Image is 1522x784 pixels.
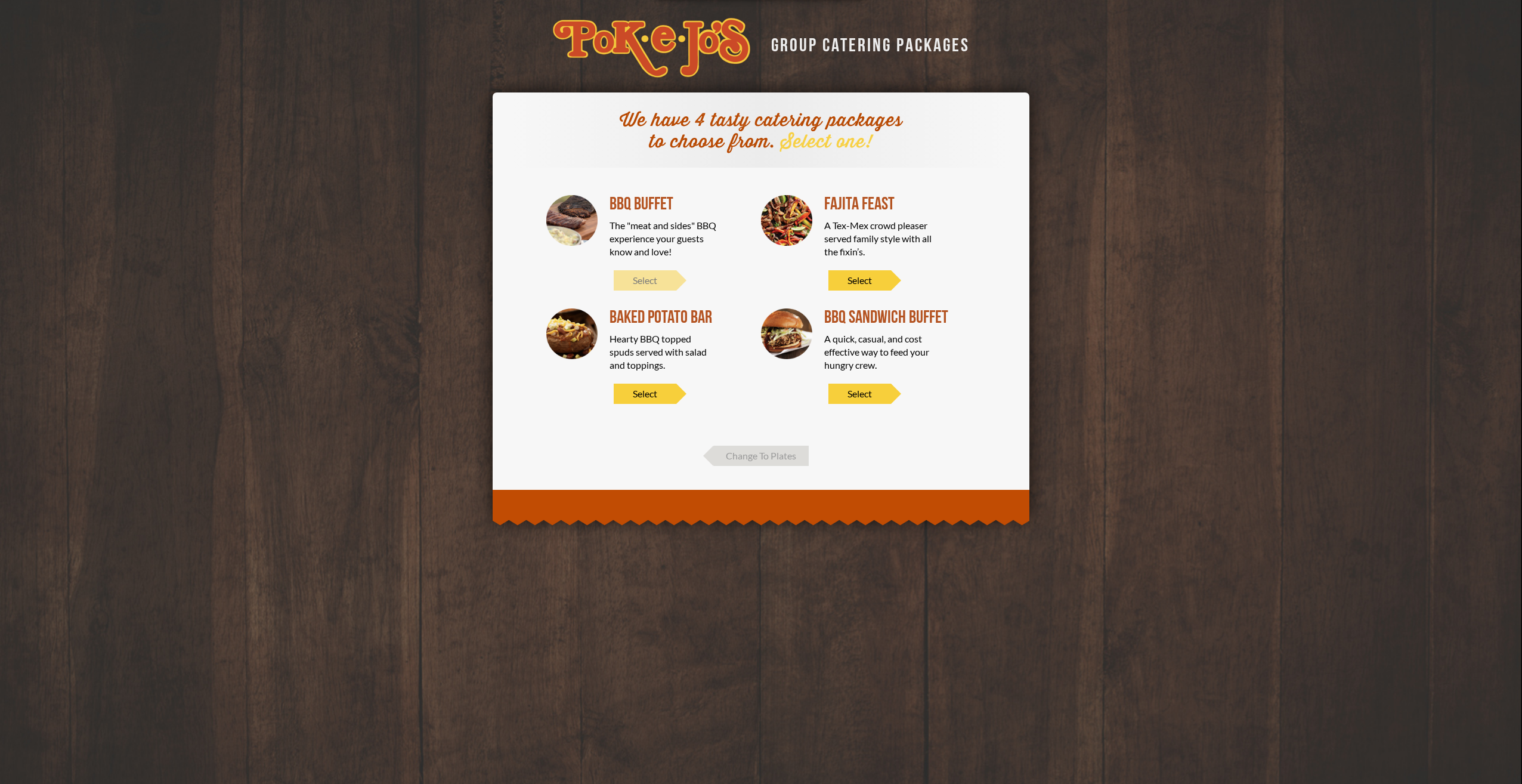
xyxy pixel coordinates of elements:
div: GROUP CATERING PACKAGES [762,31,970,54]
img: Fajita Feast [761,195,812,246]
img: BBQ SANDWICH BUFFET [761,308,812,360]
img: BBQ Buffet [546,195,598,246]
span: Select [828,270,891,291]
div: A quick, casual, and cost effective way to feed your hungry crew. [824,332,932,372]
img: Baked Potato Bar [546,308,598,360]
div: A Tex-Mex crowd pleaser served family style with all the fixin’s. [824,219,932,258]
span: Select [828,384,891,404]
div: BBQ Buffet [610,195,743,213]
span: Select [614,384,676,404]
div: BBQ SANDWICH BUFFET [824,308,958,326]
div: Baked Potato Bar [610,308,743,326]
span: Select one! [781,131,873,154]
div: Fajita Feast [824,195,958,213]
div: The "meat and sides" BBQ experience your guests know and love! [610,219,717,258]
img: logo-34603ddf.svg [553,18,750,78]
div: We have 4 tasty catering packages to choose from. [612,110,910,153]
span: Change To Plates [714,446,809,466]
span: Select [614,270,676,291]
div: Hearty BBQ topped spuds served with salad and toppings. [610,332,717,372]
